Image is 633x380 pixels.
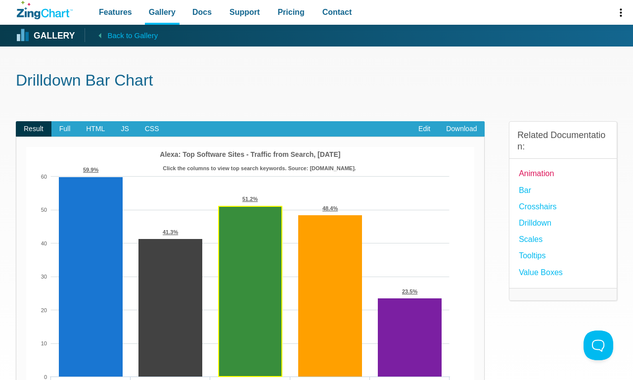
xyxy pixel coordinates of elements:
[519,266,563,279] a: Value Boxes
[519,200,556,213] a: Crosshairs
[519,167,554,180] a: Animation
[16,121,51,137] span: Result
[16,70,617,93] h1: Drilldown Bar Chart
[322,5,352,19] span: Contact
[149,5,176,19] span: Gallery
[519,216,551,230] a: Drilldown
[410,121,438,137] a: Edit
[34,32,75,41] strong: Gallery
[192,5,212,19] span: Docs
[519,184,531,197] a: Bar
[277,5,304,19] span: Pricing
[517,130,609,153] h3: Related Documentation:
[99,5,132,19] span: Features
[17,1,73,19] a: ZingChart Logo. Click to return to the homepage
[519,233,543,246] a: Scales
[51,121,79,137] span: Full
[113,121,136,137] span: JS
[584,331,613,360] iframe: Toggle Customer Support
[137,121,167,137] span: CSS
[85,28,158,42] a: Back to Gallery
[17,28,75,43] a: Gallery
[519,249,545,262] a: Tooltips
[229,5,260,19] span: Support
[438,121,485,137] a: Download
[78,121,113,137] span: HTML
[107,29,158,42] span: Back to Gallery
